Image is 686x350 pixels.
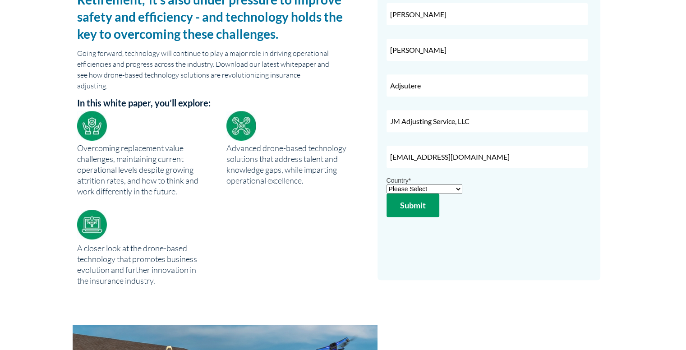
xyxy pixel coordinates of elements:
input: Company name* [387,110,588,132]
input: Email* [387,146,588,168]
img: Advanced drone-based technology solutions [226,111,256,141]
img: drone-based technology [77,210,107,239]
input: Submit [387,193,439,217]
span: Going forward, technology will continue to play a major role in driving operational efficiencies ... [77,49,329,90]
span: Country [387,177,409,184]
span: In this white paper, you’ll explore: [77,97,211,108]
span: Advanced drone-based technology solutions that address talent and knowledge gaps, while imparting... [226,143,346,185]
input: First name* [387,3,588,25]
img: Overcoming replacement value challenges [77,111,107,141]
span: Overcoming replacement value challenges, maintaining current operational levels despite growing a... [77,143,198,196]
input: Job title* [387,74,588,97]
span: A closer look at the drone-based technology that promotes business evolution and further innovati... [77,243,197,286]
input: Last name* [387,39,588,61]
